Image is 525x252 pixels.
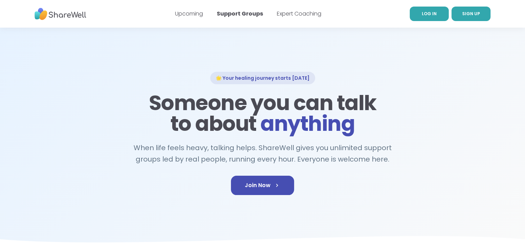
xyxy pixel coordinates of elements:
[422,11,437,17] span: LOG IN
[210,72,315,84] div: 🌟 Your healing journey starts [DATE]
[245,181,280,190] span: Join Now
[35,4,86,23] img: ShareWell Nav Logo
[231,176,294,195] a: Join Now
[260,109,354,138] span: anything
[217,10,263,18] a: Support Groups
[451,7,490,21] a: SIGN UP
[277,10,321,18] a: Expert Coaching
[147,93,379,134] h1: Someone you can talk to about
[175,10,203,18] a: Upcoming
[462,11,480,17] span: SIGN UP
[410,7,449,21] a: LOG IN
[130,142,395,165] h2: When life feels heavy, talking helps. ShareWell gives you unlimited support groups led by real pe...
